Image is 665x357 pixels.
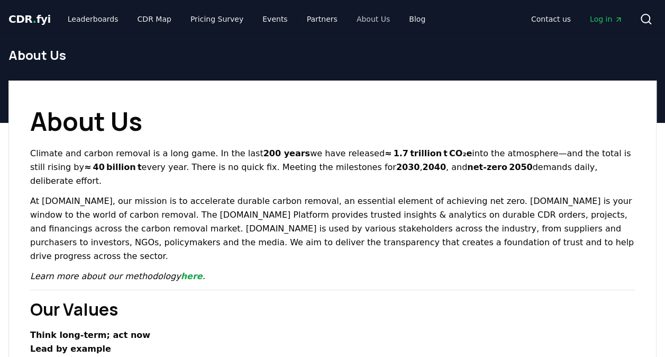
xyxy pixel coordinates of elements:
[254,10,296,29] a: Events
[298,10,346,29] a: Partners
[590,14,623,24] span: Log in
[59,10,434,29] nav: Main
[422,162,446,172] strong: 2040
[523,10,579,29] a: Contact us
[385,148,472,158] strong: ≈ 1.7 trillion t CO₂e
[129,10,180,29] a: CDR Map
[33,13,37,25] span: .
[59,10,127,29] a: Leaderboards
[8,47,657,64] h1: About Us
[581,10,631,29] a: Log in
[30,147,635,188] p: Climate and carbon removal is a long game. In the last we have released into the atmosphere—and t...
[400,10,434,29] a: Blog
[8,12,51,26] a: CDR.fyi
[30,330,150,340] strong: Think long‑term; act now
[181,271,203,281] a: here
[84,162,142,172] strong: ≈ 40 billion t
[523,10,631,29] nav: Main
[467,162,532,172] strong: net‑zero 2050
[30,194,635,263] p: At [DOMAIN_NAME], our mission is to accelerate durable carbon removal, an essential element of ac...
[30,102,635,140] h1: About Us
[30,344,111,354] strong: Lead by example
[182,10,252,29] a: Pricing Survey
[30,297,635,322] h2: Our Values
[8,13,51,25] span: CDR fyi
[396,162,420,172] strong: 2030
[30,271,205,281] em: Learn more about our methodology .
[263,148,310,158] strong: 200 years
[348,10,398,29] a: About Us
